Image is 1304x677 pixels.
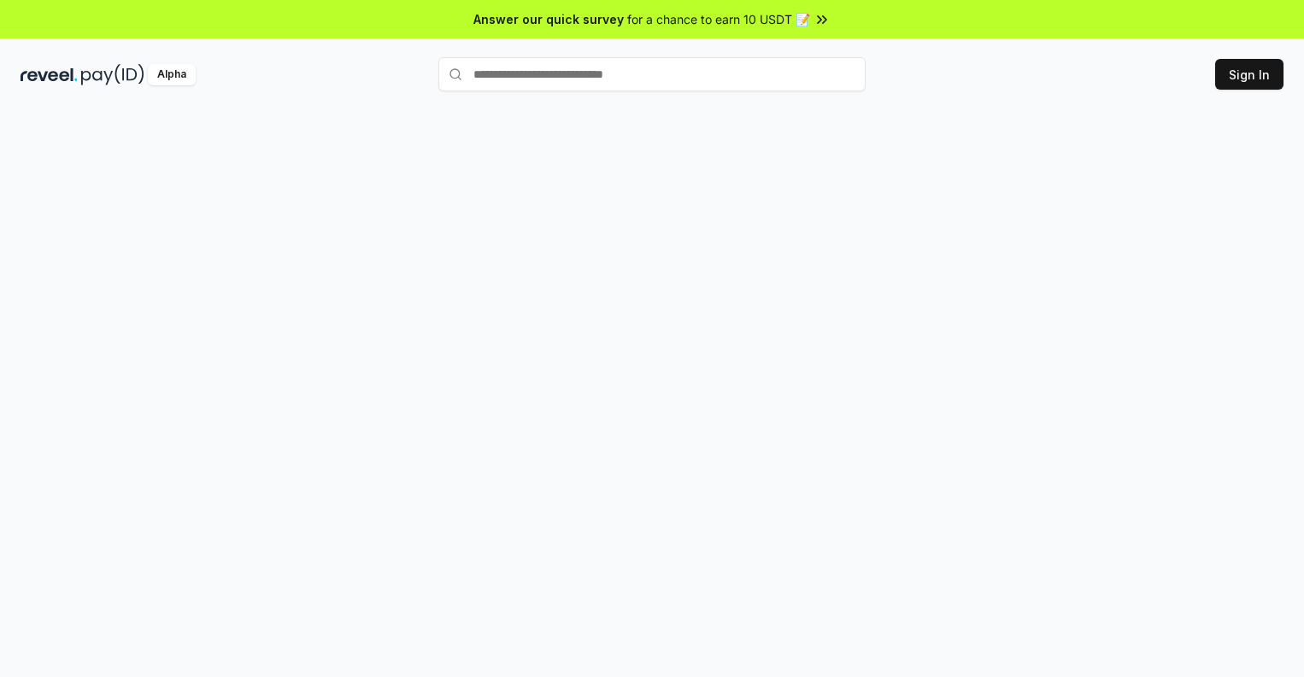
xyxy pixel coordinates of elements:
[473,10,624,28] span: Answer our quick survey
[627,10,810,28] span: for a chance to earn 10 USDT 📝
[81,64,144,85] img: pay_id
[148,64,196,85] div: Alpha
[1215,59,1283,90] button: Sign In
[21,64,78,85] img: reveel_dark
